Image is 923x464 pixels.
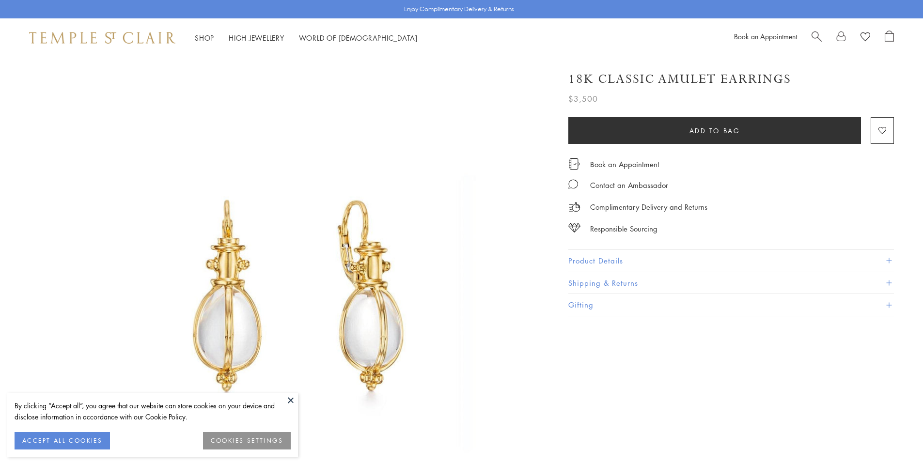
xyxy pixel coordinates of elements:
[875,418,913,454] iframe: Gorgias live chat messenger
[299,33,418,43] a: World of [DEMOGRAPHIC_DATA]World of [DEMOGRAPHIC_DATA]
[404,4,514,14] p: Enjoy Complimentary Delivery & Returns
[195,33,214,43] a: ShopShop
[590,179,668,191] div: Contact an Ambassador
[15,400,291,422] div: By clicking “Accept all”, you agree that our website can store cookies on your device and disclos...
[590,223,657,235] div: Responsible Sourcing
[568,201,580,213] img: icon_delivery.svg
[568,117,861,144] button: Add to bag
[689,125,740,136] span: Add to bag
[568,179,578,189] img: MessageIcon-01_2.svg
[15,432,110,449] button: ACCEPT ALL COOKIES
[885,31,894,45] a: Open Shopping Bag
[590,159,659,170] a: Book an Appointment
[568,223,580,232] img: icon_sourcing.svg
[195,32,418,44] nav: Main navigation
[590,201,707,213] p: Complimentary Delivery and Returns
[203,432,291,449] button: COOKIES SETTINGS
[568,250,894,272] button: Product Details
[229,33,284,43] a: High JewelleryHigh Jewellery
[568,272,894,294] button: Shipping & Returns
[734,31,797,41] a: Book an Appointment
[860,31,870,45] a: View Wishlist
[568,93,598,105] span: $3,500
[29,32,175,44] img: Temple St. Clair
[568,158,580,170] img: icon_appointment.svg
[568,294,894,316] button: Gifting
[568,71,791,88] h1: 18K Classic Amulet Earrings
[812,31,822,45] a: Search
